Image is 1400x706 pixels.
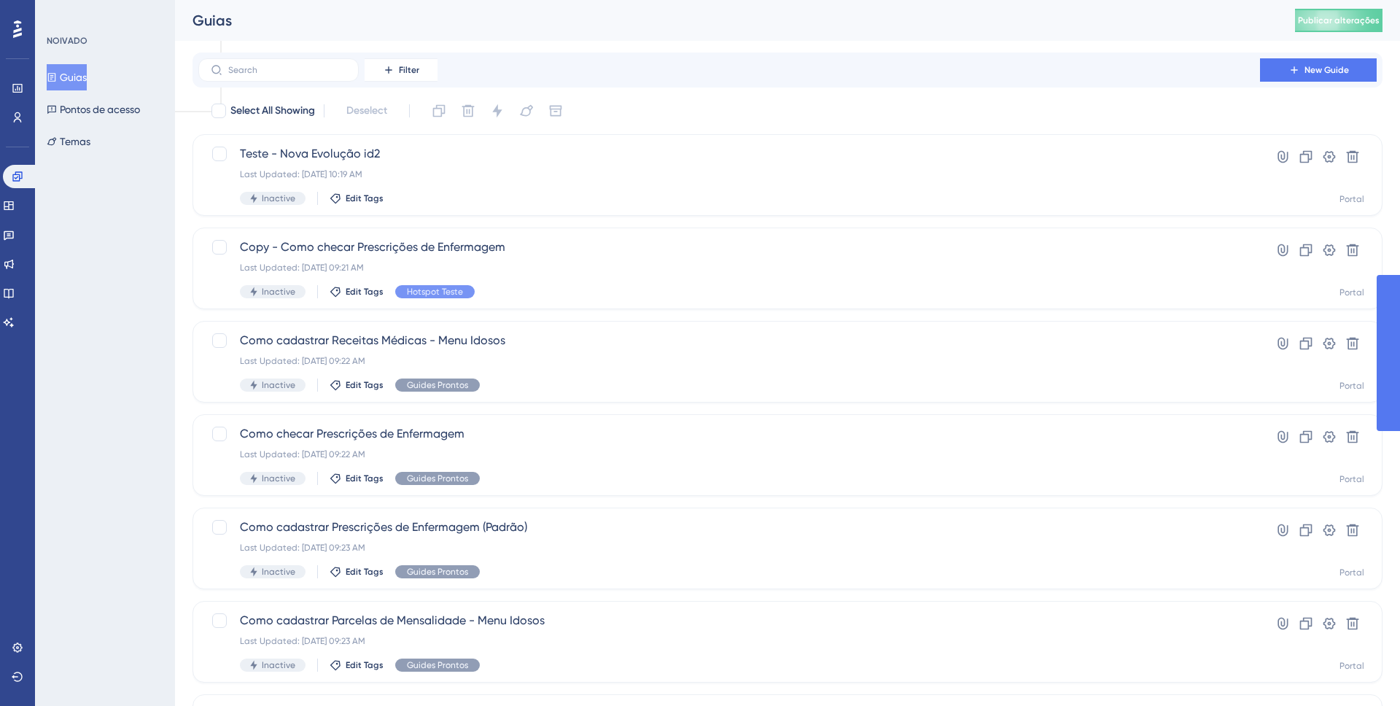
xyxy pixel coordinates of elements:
div: Last Updated: [DATE] 09:21 AM [240,262,1218,274]
span: Inactive [262,473,295,484]
span: Select All Showing [230,102,315,120]
span: Edit Tags [346,473,384,484]
button: Edit Tags [330,193,384,204]
button: Edit Tags [330,566,384,578]
button: Edit Tags [330,473,384,484]
div: Portal [1339,567,1364,578]
span: Edit Tags [346,286,384,298]
span: Deselect [346,102,387,120]
font: Temas [60,136,90,147]
button: New Guide [1260,58,1377,82]
button: Deselect [333,98,400,124]
div: Portal [1339,473,1364,485]
font: NOIVADO [47,36,87,46]
span: Guides Prontos [407,566,468,578]
span: Edit Tags [346,566,384,578]
span: Copy - Como checar Prescrições de Enfermagem [240,238,1218,256]
div: Last Updated: [DATE] 09:22 AM [240,355,1218,367]
button: Temas [47,128,90,155]
span: Guides Prontos [407,379,468,391]
span: Guides Prontos [407,659,468,671]
font: Publicar alterações [1298,15,1380,26]
div: Portal [1339,380,1364,392]
div: Portal [1339,660,1364,672]
font: Guias [192,12,232,29]
button: Edit Tags [330,659,384,671]
button: Edit Tags [330,286,384,298]
div: Last Updated: [DATE] 10:19 AM [240,168,1218,180]
div: Last Updated: [DATE] 09:22 AM [240,449,1218,460]
button: Guias [47,64,87,90]
input: Search [228,65,346,75]
span: Filter [399,64,419,76]
span: New Guide [1304,64,1349,76]
span: Teste - Nova Evolução id2 [240,145,1218,163]
button: Publicar alterações [1295,9,1382,32]
font: Guias [60,71,87,83]
span: Inactive [262,659,295,671]
span: Inactive [262,566,295,578]
span: Edit Tags [346,659,384,671]
button: Edit Tags [330,379,384,391]
button: Pontos de acesso [47,96,140,123]
span: Inactive [262,286,295,298]
span: Inactive [262,379,295,391]
span: Edit Tags [346,193,384,204]
span: Como cadastrar Parcelas de Mensalidade - Menu Idosos [240,612,1218,629]
iframe: Iniciador do Assistente de IA do UserGuiding [1339,648,1382,692]
span: Como cadastrar Receitas Médicas - Menu Idosos [240,332,1218,349]
div: Last Updated: [DATE] 09:23 AM [240,635,1218,647]
span: Guides Prontos [407,473,468,484]
div: Portal [1339,287,1364,298]
span: Como cadastrar Prescrições de Enfermagem (Padrão) [240,519,1218,536]
span: Inactive [262,193,295,204]
button: Filter [365,58,437,82]
div: Last Updated: [DATE] 09:23 AM [240,542,1218,554]
div: Portal [1339,193,1364,205]
span: Como checar Prescrições de Enfermagem [240,425,1218,443]
span: Edit Tags [346,379,384,391]
span: Hotspot Teste [407,286,463,298]
font: Pontos de acesso [60,104,140,115]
